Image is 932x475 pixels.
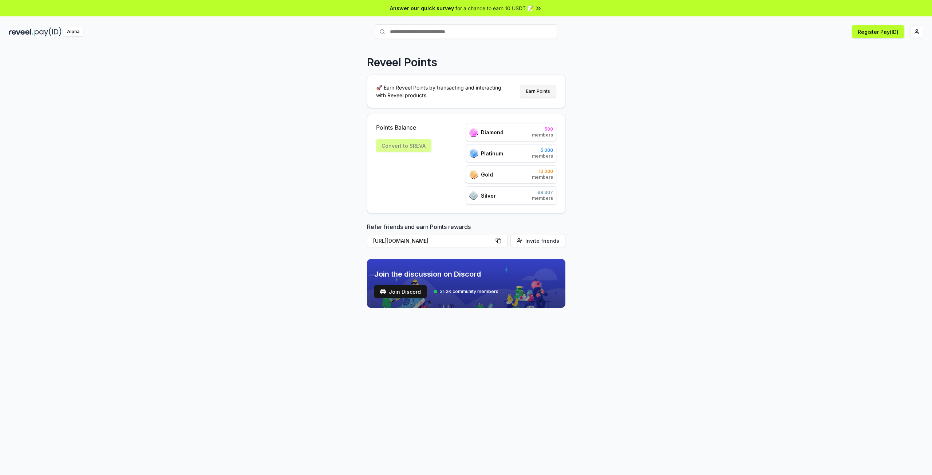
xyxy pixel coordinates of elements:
button: Earn Points [520,85,556,98]
span: 500 [532,126,553,132]
div: Alpha [63,27,83,36]
button: Invite friends [510,234,565,247]
span: members [532,195,553,201]
span: 10 000 [532,169,553,174]
p: Reveel Points [367,56,437,69]
span: Answer our quick survey [390,4,454,12]
span: members [532,174,553,180]
span: for a chance to earn 10 USDT 📝 [455,4,533,12]
span: Gold [481,171,493,178]
img: reveel_dark [9,27,33,36]
button: Register Pay(ID) [852,25,904,38]
a: testJoin Discord [374,285,427,298]
p: 🚀 Earn Reveel Points by transacting and interacting with Reveel products. [376,84,507,99]
img: pay_id [35,27,62,36]
span: Platinum [481,150,503,157]
span: Silver [481,192,496,199]
span: members [532,132,553,138]
span: 5 000 [532,147,553,153]
span: 98 307 [532,190,553,195]
img: ranks_icon [469,191,478,200]
img: ranks_icon [469,128,478,137]
span: Join Discord [389,288,421,296]
button: Join Discord [374,285,427,298]
span: 31.2K community members [440,289,498,294]
img: ranks_icon [469,170,478,179]
div: Refer friends and earn Points rewards [367,222,565,250]
button: [URL][DOMAIN_NAME] [367,234,508,247]
span: Diamond [481,128,503,136]
img: ranks_icon [469,149,478,158]
span: members [532,153,553,159]
img: test [380,289,386,294]
span: Points Balance [376,123,431,132]
img: discord_banner [367,259,565,308]
span: Join the discussion on Discord [374,269,498,279]
span: Invite friends [525,237,559,245]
